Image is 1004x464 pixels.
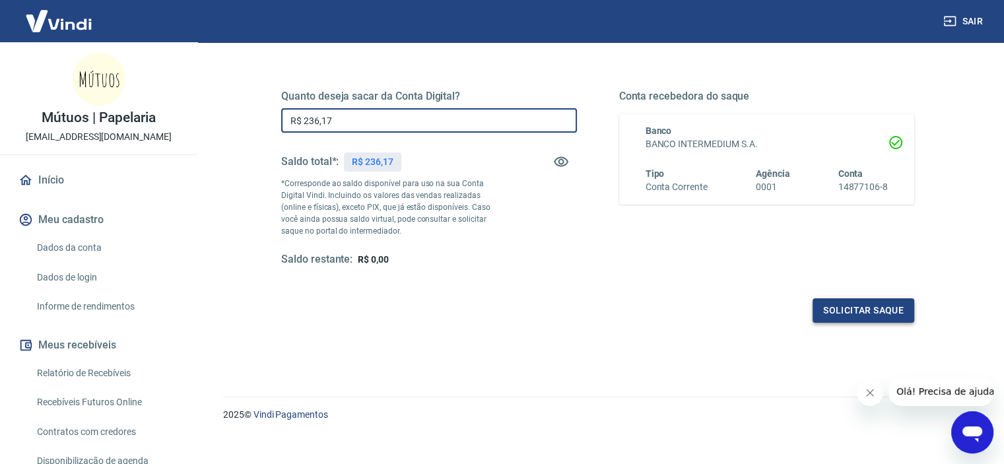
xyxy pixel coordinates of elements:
span: Banco [646,125,672,136]
button: Meus recebíveis [16,331,182,360]
p: *Corresponde ao saldo disponível para uso na sua Conta Digital Vindi. Incluindo os valores das ve... [281,178,503,237]
span: Conta [838,168,863,179]
a: Dados da conta [32,234,182,261]
span: Tipo [646,168,665,179]
h6: 0001 [756,180,790,194]
a: Recebíveis Futuros Online [32,389,182,416]
button: Meu cadastro [16,205,182,234]
a: Contratos com credores [32,418,182,446]
h6: BANCO INTERMEDIUM S.A. [646,137,888,151]
span: Olá! Precisa de ajuda? [8,9,111,20]
a: Início [16,166,182,195]
p: R$ 236,17 [352,155,393,169]
h5: Quanto deseja sacar da Conta Digital? [281,90,577,103]
img: Vindi [16,1,102,41]
p: [EMAIL_ADDRESS][DOMAIN_NAME] [26,130,172,144]
h6: Conta Corrente [646,180,708,194]
p: Mútuos | Papelaria [42,111,155,125]
p: 2025 © [223,408,972,422]
a: Informe de rendimentos [32,293,182,320]
img: b33db230-41d3-433d-830c-0857f13de1c4.jpeg [73,53,125,106]
h5: Saldo restante: [281,253,352,267]
h5: Saldo total*: [281,155,339,168]
a: Vindi Pagamentos [253,409,328,420]
iframe: Mensagem da empresa [888,377,993,406]
span: Agência [756,168,790,179]
a: Relatório de Recebíveis [32,360,182,387]
h6: 14877106-8 [838,180,888,194]
a: Dados de login [32,264,182,291]
h5: Conta recebedora do saque [619,90,915,103]
button: Sair [941,9,988,34]
iframe: Botão para abrir a janela de mensagens [951,411,993,453]
iframe: Fechar mensagem [857,380,883,406]
span: R$ 0,00 [358,254,389,265]
button: Solicitar saque [813,298,914,323]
